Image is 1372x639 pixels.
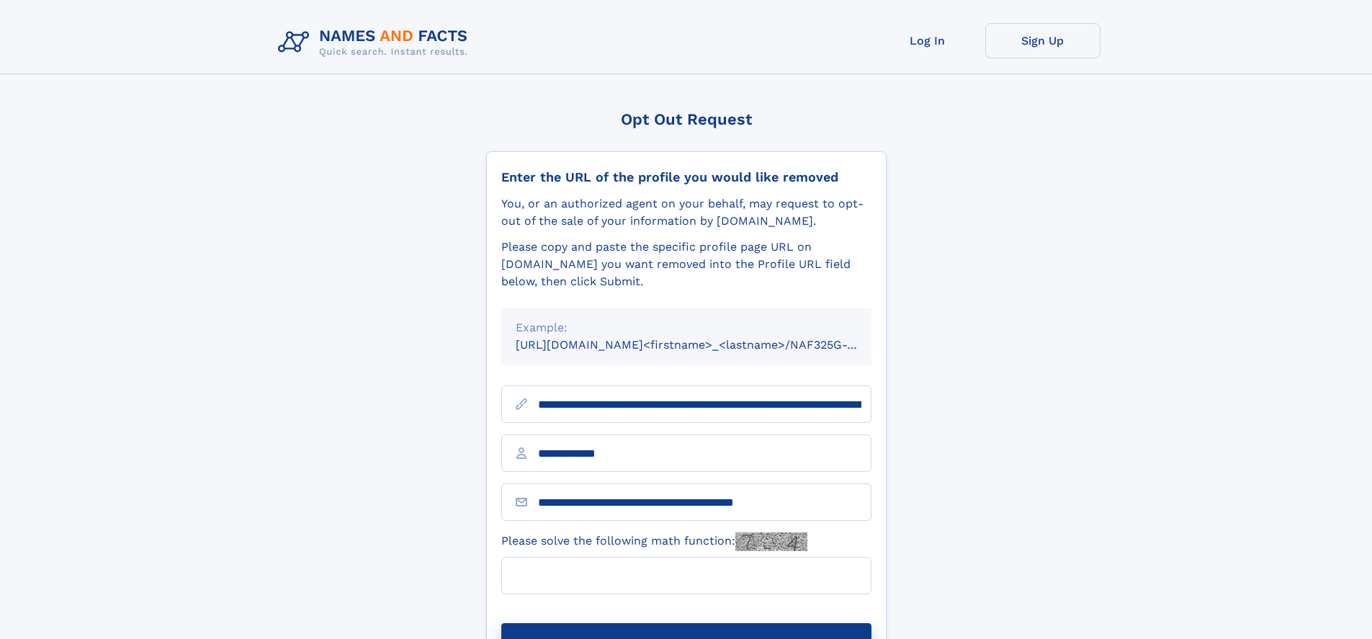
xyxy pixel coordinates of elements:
[501,169,871,185] div: Enter the URL of the profile you would like removed
[501,195,871,230] div: You, or an authorized agent on your behalf, may request to opt-out of the sale of your informatio...
[486,110,887,128] div: Opt Out Request
[516,319,857,336] div: Example:
[501,532,807,551] label: Please solve the following math function:
[516,338,899,352] small: [URL][DOMAIN_NAME]<firstname>_<lastname>/NAF325G-xxxxxxxx
[870,23,985,58] a: Log In
[501,238,871,290] div: Please copy and paste the specific profile page URL on [DOMAIN_NAME] you want removed into the Pr...
[985,23,1100,58] a: Sign Up
[272,23,480,62] img: Logo Names and Facts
